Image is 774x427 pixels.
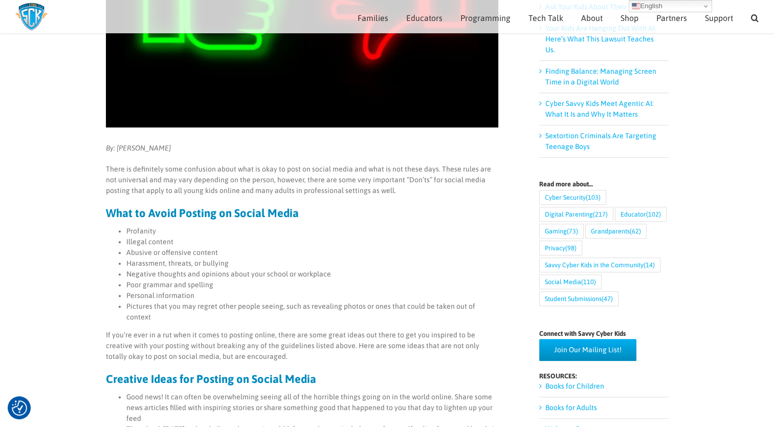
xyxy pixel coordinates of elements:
a: Grandparents (62 items) [585,224,647,239]
span: Educators [406,14,443,22]
li: Pictures that you may regret other people seeing, such as revealing photos or ones that could be ... [126,301,498,323]
span: Support [705,14,733,22]
a: Cyber Savvy Kids Meet Agentic AI: What It Is and Why It Matters [545,99,654,118]
span: (62) [630,224,641,238]
li: Negative thoughts and opinions about your school or workplace [126,269,498,280]
li: Poor grammar and spelling [126,280,498,290]
img: en [632,2,640,10]
p: If you’re ever in a rut when it comes to posting online, there are some great ideas out there to ... [106,330,498,362]
a: Join Our Mailing List! [539,339,636,361]
a: Privacy (98 items) [539,241,582,255]
span: (73) [567,224,578,238]
li: Good news! It can often be overwhelming seeing all of the horrible things going on in the world o... [126,392,498,424]
span: (14) [644,258,655,272]
a: Your Kids Are Hanging Out With AI. Here’s What This Lawsuit Teaches Us. [545,24,656,54]
span: Shop [621,14,638,22]
span: (102) [646,207,661,221]
span: Join Our Mailing List! [554,346,622,354]
a: Books for Children [545,382,604,390]
span: Programming [460,14,511,22]
img: Revisit consent button [12,400,27,416]
a: Sextortion Criminals Are Targeting Teenage Boys [545,132,656,151]
h4: Connect with Savvy Cyber Kids [539,330,669,337]
button: Consent Preferences [12,400,27,416]
li: Harassment, threats, or bullying [126,258,498,269]
span: Families [358,14,388,22]
strong: What to Avoid Posting on Social Media [106,206,299,220]
span: (110) [581,275,596,289]
a: Savvy Cyber Kids in the Community (14 items) [539,258,660,272]
strong: Creative Ideas for Posting on Social Media [106,372,316,386]
a: Gaming (73 items) [539,224,584,239]
a: Digital Parenting (217 items) [539,207,613,222]
a: Cyber Security (103 items) [539,190,606,205]
span: (217) [593,207,608,221]
span: (103) [586,190,601,204]
p: There is definitely some confusion about what is okay to post on social media and what is not the... [106,164,498,196]
span: About [581,14,603,22]
a: Student Submissions (47 items) [539,291,618,306]
li: Illegal content [126,237,498,247]
h4: RESOURCES: [539,373,669,379]
h4: Read more about… [539,181,669,187]
li: Personal information [126,290,498,301]
span: Tech Talk [528,14,563,22]
img: Savvy Cyber Kids Logo [15,3,48,31]
em: By: [PERSON_NAME] [106,144,171,152]
li: Abusive or offensive content [126,247,498,258]
a: Educator (102 items) [615,207,667,222]
a: Finding Balance: Managing Screen Time in a Digital World [545,67,656,86]
span: (47) [602,292,613,306]
span: Partners [656,14,687,22]
a: Social Media (110 items) [539,274,602,289]
a: Books for Adults [545,403,597,412]
span: (98) [565,241,577,255]
li: Profanity [126,226,498,237]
